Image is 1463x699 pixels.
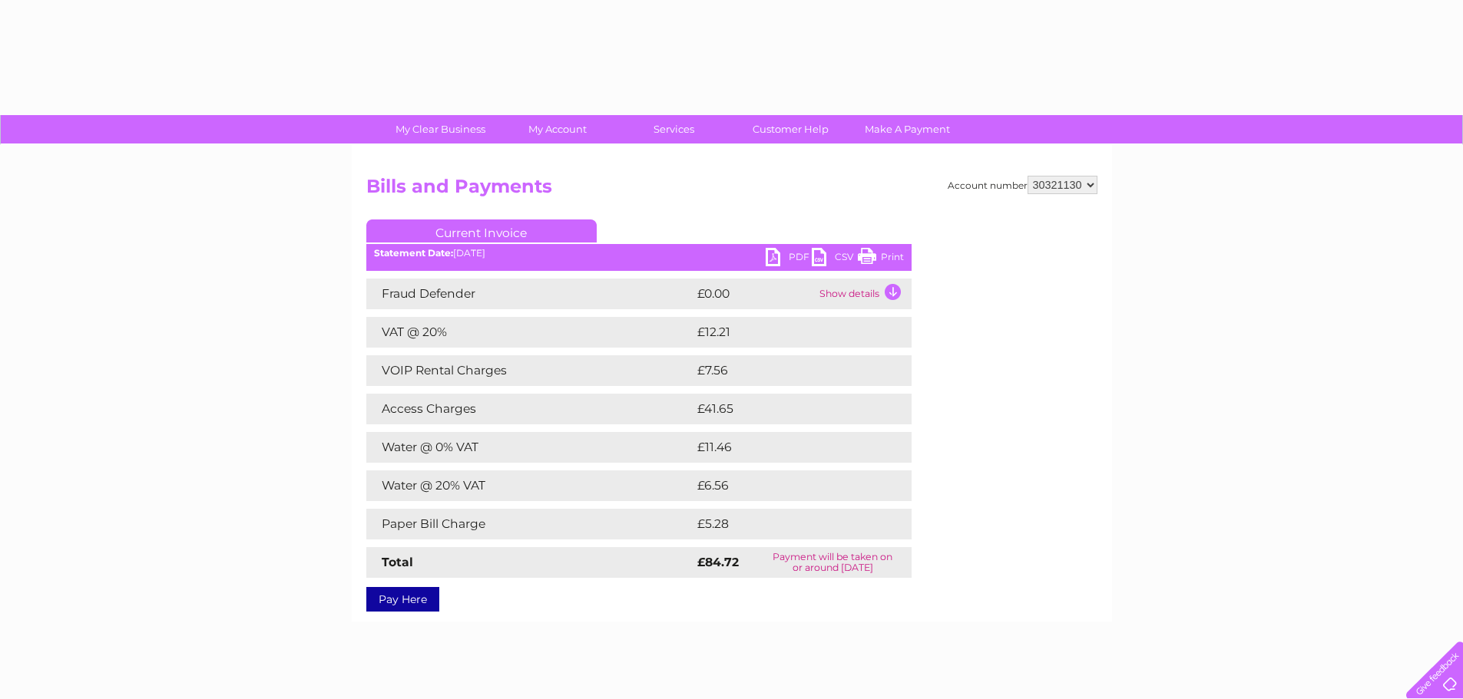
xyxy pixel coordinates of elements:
[754,547,912,578] td: Payment will be taken on or around [DATE]
[377,115,504,143] a: My Clear Business
[816,279,912,309] td: Show details
[366,432,693,463] td: Water @ 0% VAT
[693,355,875,386] td: £7.56
[693,432,878,463] td: £11.46
[366,279,693,309] td: Fraud Defender
[727,115,854,143] a: Customer Help
[374,247,453,259] b: Statement Date:
[366,176,1097,205] h2: Bills and Payments
[366,248,912,259] div: [DATE]
[611,115,737,143] a: Services
[366,394,693,424] td: Access Charges
[366,355,693,386] td: VOIP Rental Charges
[697,555,739,569] strong: £84.72
[366,470,693,501] td: Water @ 20% VAT
[366,509,693,539] td: Paper Bill Charge
[948,176,1097,194] div: Account number
[366,317,693,348] td: VAT @ 20%
[693,509,875,539] td: £5.28
[494,115,621,143] a: My Account
[693,279,816,309] td: £0.00
[812,248,858,270] a: CSV
[844,115,971,143] a: Make A Payment
[693,317,877,348] td: £12.21
[382,555,413,569] strong: Total
[693,470,875,501] td: £6.56
[858,248,904,270] a: Print
[693,394,879,424] td: £41.65
[366,587,439,612] a: Pay Here
[366,219,597,242] a: Current Invoice
[766,248,812,270] a: PDF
